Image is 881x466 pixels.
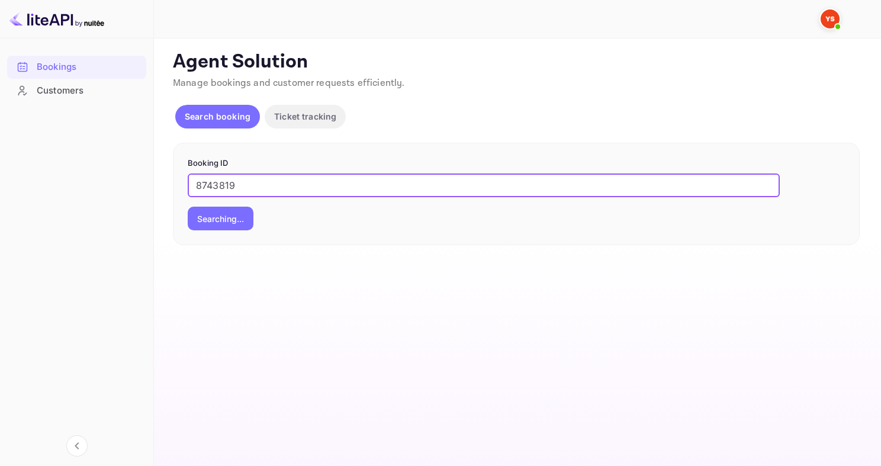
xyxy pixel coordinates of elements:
[188,173,780,197] input: Enter Booking ID (e.g., 63782194)
[7,79,146,101] a: Customers
[185,110,250,123] p: Search booking
[7,56,146,78] a: Bookings
[37,60,140,74] div: Bookings
[173,77,405,89] span: Manage bookings and customer requests efficiently.
[173,50,860,74] p: Agent Solution
[66,435,88,457] button: Collapse navigation
[7,79,146,102] div: Customers
[274,110,336,123] p: Ticket tracking
[188,207,253,230] button: Searching...
[821,9,840,28] img: Yandex Support
[9,9,104,28] img: LiteAPI logo
[37,84,140,98] div: Customers
[188,158,845,169] p: Booking ID
[7,56,146,79] div: Bookings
